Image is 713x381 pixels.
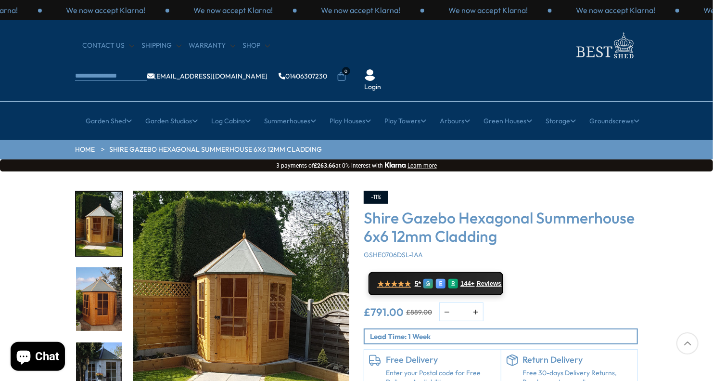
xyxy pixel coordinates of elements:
[369,272,503,295] a: ★★★★★ 5* G E R 144+ Reviews
[523,355,633,365] h6: Return Delivery
[76,192,122,256] img: GAZEBO3_a4010739-b6a5-498e-92d9-df960c29dd54_200x200.jpg
[297,5,424,15] div: 2 / 3
[436,279,446,289] div: E
[364,82,381,92] a: Login
[386,355,496,365] h6: Free Delivery
[384,109,426,133] a: Play Towers
[75,145,95,155] a: HOME
[264,109,316,133] a: Summerhouses
[546,109,576,133] a: Storage
[86,109,132,133] a: Garden Shed
[440,109,470,133] a: Arbours
[364,209,638,246] h3: Shire Gazebo Hexagonal Summerhouse 6x6 12mm Cladding
[424,5,552,15] div: 3 / 3
[169,5,297,15] div: 1 / 3
[576,5,655,15] p: We now accept Klarna!
[423,279,433,289] div: G
[448,5,528,15] p: We now accept Klarna!
[477,280,502,288] span: Reviews
[552,5,679,15] div: 1 / 3
[448,279,458,289] div: R
[242,41,270,51] a: Shop
[109,145,322,155] a: Shire Gazebo Hexagonal Summerhouse 6x6 12mm Cladding
[8,342,68,373] inbox-online-store-chat: Shopify online store chat
[42,5,169,15] div: 3 / 3
[589,109,639,133] a: Groundscrews
[330,109,371,133] a: Play Houses
[571,30,638,61] img: logo
[76,267,122,331] img: GazeboSummerhouse_1_80dea669-3cf9-4c13-9e72-5b7c98d86ff1_200x200.jpg
[279,73,327,79] a: 01406307230
[189,41,235,51] a: Warranty
[460,280,474,288] span: 144+
[147,73,267,79] a: [EMAIL_ADDRESS][DOMAIN_NAME]
[193,5,273,15] p: We now accept Klarna!
[484,109,532,133] a: Green Houses
[141,41,181,51] a: Shipping
[75,191,123,257] div: 1 / 15
[342,67,350,75] span: 0
[377,279,411,289] span: ★★★★★
[337,72,346,81] a: 0
[145,109,198,133] a: Garden Studios
[364,69,376,81] img: User Icon
[406,309,432,315] del: £889.00
[75,266,123,332] div: 2 / 15
[370,331,637,342] p: Lead Time: 1 Week
[66,5,145,15] p: We now accept Klarna!
[364,191,388,204] div: -11%
[321,5,400,15] p: We now accept Klarna!
[211,109,251,133] a: Log Cabins
[364,307,404,317] ins: £791.00
[82,41,134,51] a: CONTACT US
[364,250,423,259] span: GSHE0706DSL-1AA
